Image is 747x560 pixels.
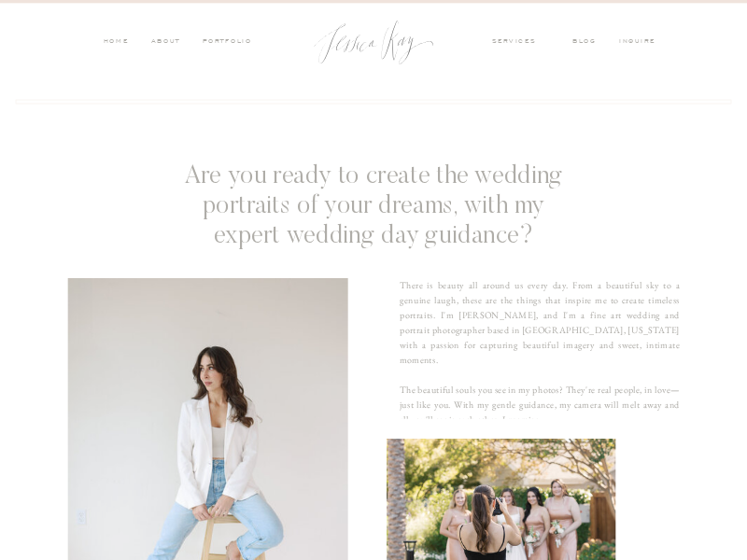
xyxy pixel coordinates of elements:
a: services [492,36,553,48]
a: PORTFOLIO [201,36,252,48]
a: ABOUT [148,36,181,48]
a: inquire [619,36,661,48]
h3: Are you ready to create the wedding portraits of your dreams, with my expert wedding day guidance? [173,162,573,253]
a: blog [572,36,605,48]
h3: There is beauty all around us every day. From a beautiful sky to a genuine laugh, these are the t... [400,278,680,419]
a: HOME [103,36,129,48]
